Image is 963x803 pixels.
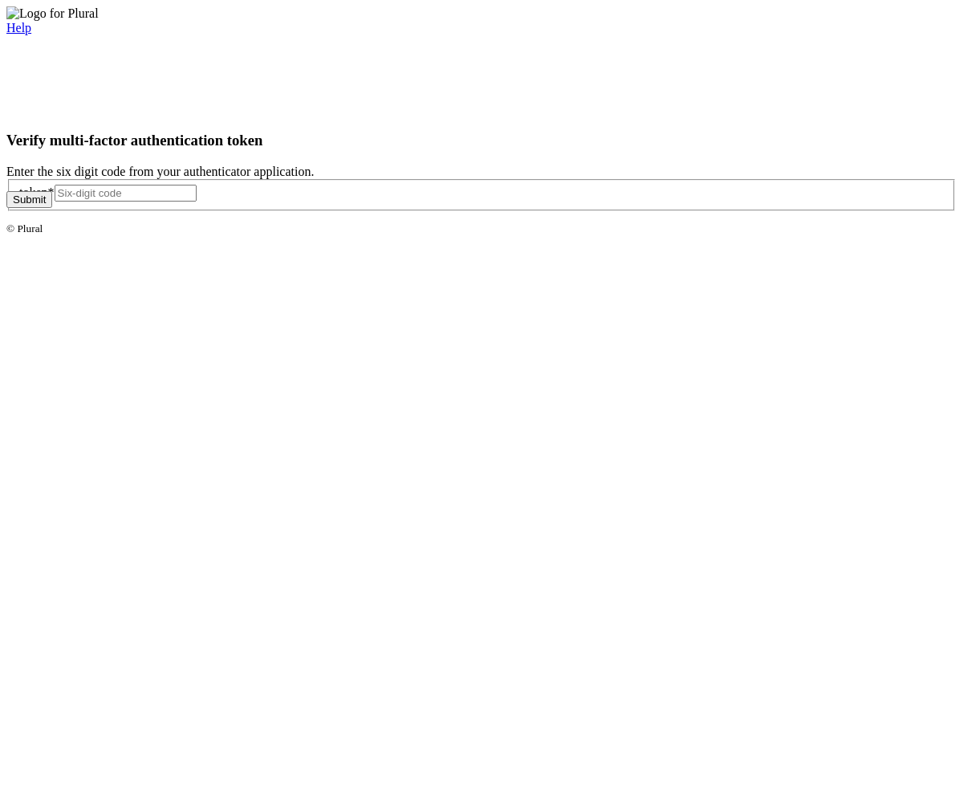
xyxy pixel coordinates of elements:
[19,185,55,199] label: token
[6,6,99,21] img: Logo for Plural
[6,21,31,35] a: Help
[6,165,957,179] div: Enter the six digit code from your authenticator application.
[6,191,52,208] button: Submit
[6,222,43,234] small: © Plural
[55,185,197,202] input: Six-digit code
[6,132,957,149] h3: Verify multi-factor authentication token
